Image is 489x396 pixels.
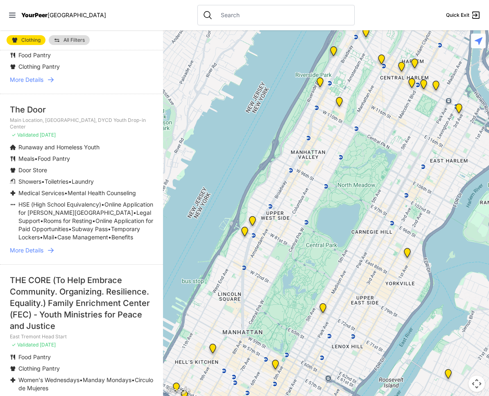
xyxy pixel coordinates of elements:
[92,217,95,224] span: •
[446,12,469,18] span: Quick Exit
[10,76,153,84] a: More Details
[68,189,136,196] span: Mental Health Counseling
[108,234,111,241] span: •
[10,117,153,130] p: Main Location, [GEOGRAPHIC_DATA], DYCD Youth Drop-in Center
[171,382,181,396] div: New York
[68,178,72,185] span: •
[43,217,92,224] span: Rooms for Resting
[40,217,43,224] span: •
[43,234,54,241] span: Mail
[18,178,41,185] span: Showers
[446,10,481,20] a: Quick Exit
[10,333,153,340] p: East Tremont Head Start
[72,225,108,232] span: Subway Pass
[454,103,464,117] div: Main Location
[315,77,325,90] div: Ford Hall
[83,376,131,383] span: Manday Mondays
[49,35,90,45] a: All Filters
[18,376,79,383] span: Women's Wednesdays
[34,155,38,162] span: •
[431,81,441,94] div: East Harlem
[64,189,68,196] span: •
[18,166,47,173] span: Door Store
[21,11,48,18] span: YourPeer
[376,54,387,67] div: The PILLARS – Holistic Recovery Support
[247,216,258,229] div: Pathways Adult Drop-In Program
[18,144,100,151] span: Runaway and Homeless Youth
[68,225,72,232] span: •
[72,178,94,185] span: Laundry
[63,38,85,43] span: All Filters
[318,303,328,316] div: Manhattan
[10,246,153,254] a: More Details
[18,201,101,208] span: HSE (High School Equivalency)
[10,274,153,332] div: THE CORE (To Help Embrace Community. Organizing. Resilience. Equality.) Family Enrichment Center ...
[48,11,106,18] span: [GEOGRAPHIC_DATA]
[7,35,45,45] a: Clothing
[208,344,218,357] div: 9th Avenue Drop-in Center
[111,234,133,241] span: Benefits
[328,46,339,59] div: Manhattan
[79,376,83,383] span: •
[18,353,51,360] span: Food Pantry
[133,209,136,216] span: •
[18,63,60,70] span: Clothing Pantry
[10,246,43,254] span: More Details
[334,97,344,110] div: The Cathedral Church of St. John the Divine
[165,385,192,396] img: Google
[21,38,41,43] span: Clothing
[443,369,453,382] div: Fancy Thrift Shop
[396,62,407,75] div: Uptown/Harlem DYCD Youth Drop-in Center
[21,13,106,18] a: YourPeer[GEOGRAPHIC_DATA]
[11,132,38,138] span: ✓ Validated
[45,178,68,185] span: Toiletries
[18,155,34,162] span: Meals
[40,234,43,241] span: •
[18,52,51,59] span: Food Pantry
[40,132,56,138] span: [DATE]
[41,178,45,185] span: •
[57,234,108,241] span: Case Management
[419,79,429,92] div: Manhattan
[10,104,153,115] div: The Door
[108,225,111,232] span: •
[101,201,104,208] span: •
[410,59,420,72] div: Manhattan
[131,376,135,383] span: •
[216,11,349,19] input: Search
[18,365,60,372] span: Clothing Pantry
[40,342,56,348] span: [DATE]
[469,376,485,392] button: Map camera controls
[18,189,64,196] span: Medical Services
[165,385,192,396] a: Open this area in Google Maps (opens a new window)
[402,248,412,261] div: Avenue Church
[38,155,70,162] span: Food Pantry
[54,234,57,241] span: •
[10,76,43,84] span: More Details
[11,342,38,348] span: ✓ Validated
